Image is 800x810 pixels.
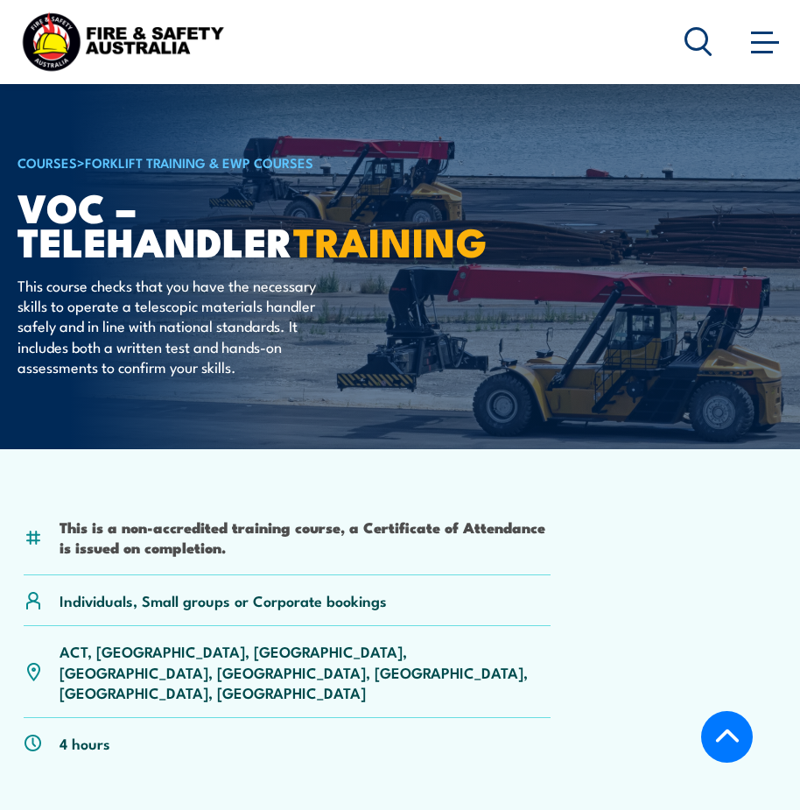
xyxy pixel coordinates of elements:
a: Forklift Training & EWP Courses [85,152,313,172]
p: This course checks that you have the necessary skills to operate a telescopic materials handler s... [18,275,337,377]
p: 4 hours [60,733,110,753]
li: This is a non-accredited training course, a Certificate of Attendance is issued on completion. [60,517,551,558]
h6: > [18,151,450,173]
p: ACT, [GEOGRAPHIC_DATA], [GEOGRAPHIC_DATA], [GEOGRAPHIC_DATA], [GEOGRAPHIC_DATA], [GEOGRAPHIC_DATA... [60,641,551,702]
p: Individuals, Small groups or Corporate bookings [60,590,387,610]
h1: VOC – Telehandler [18,189,450,257]
strong: TRAINING [293,210,488,271]
a: COURSES [18,152,77,172]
